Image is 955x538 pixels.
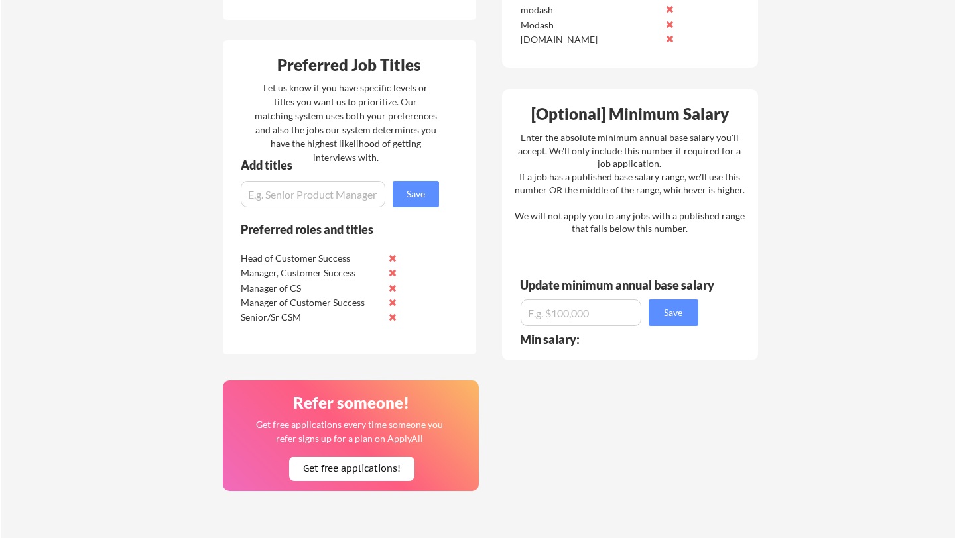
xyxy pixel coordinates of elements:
[521,299,641,326] input: E.g. $100,000
[226,57,473,73] div: Preferred Job Titles
[241,252,381,265] div: Head of Customer Success
[521,33,661,46] div: [DOMAIN_NAME]
[228,395,475,411] div: Refer someone!
[520,332,580,347] strong: Min salary:
[241,282,381,295] div: Manager of CS
[515,131,745,235] div: Enter the absolute minimum annual base salary you'll accept. We'll only include this number if re...
[241,296,381,309] div: Manager of Customer Success
[241,266,381,280] div: Manager, Customer Success
[393,181,439,207] button: Save
[649,299,698,326] button: Save
[241,159,428,171] div: Add titles
[507,106,753,122] div: [Optional] Minimum Salary
[289,457,414,481] button: Get free applications!
[521,3,661,17] div: modash
[520,279,719,291] div: Update minimum annual base salary
[521,19,661,32] div: Modash
[241,223,421,235] div: Preferred roles and titles
[241,181,385,207] input: E.g. Senior Product Manager
[241,311,381,324] div: Senior/Sr CSM
[255,417,444,445] div: Get free applications every time someone you refer signs up for a plan on ApplyAll
[255,81,437,164] div: Let us know if you have specific levels or titles you want us to prioritize. Our matching system ...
